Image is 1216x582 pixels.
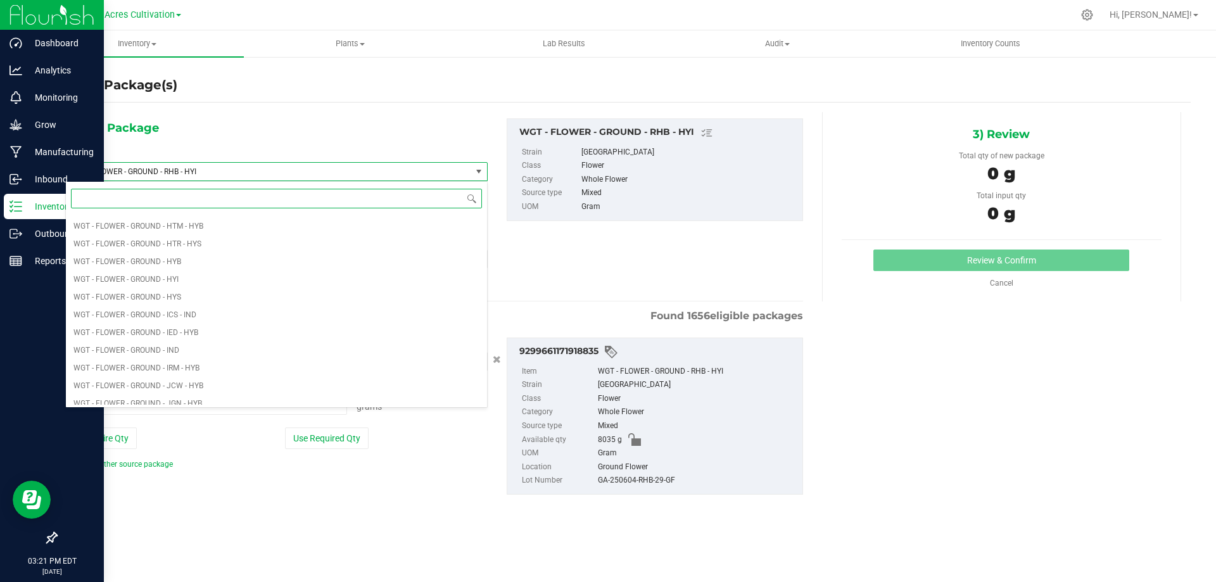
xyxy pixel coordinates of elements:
p: Reports [22,253,98,269]
span: Green Acres Cultivation [77,9,175,20]
inline-svg: Outbound [9,227,22,240]
label: Category [522,405,595,419]
label: Category [522,173,579,187]
div: Gram [598,446,796,460]
p: Grow [22,117,98,132]
label: UOM [522,200,579,214]
span: Inventory [30,38,244,49]
inline-svg: Inbound [9,173,22,186]
inline-svg: Reports [9,255,22,267]
label: Available qty [522,433,595,447]
div: [GEOGRAPHIC_DATA] [581,146,795,160]
p: Manufacturing [22,144,98,160]
p: Analytics [22,63,98,78]
a: Add another source package [65,460,173,469]
inline-svg: Manufacturing [9,146,22,158]
label: Location [522,460,595,474]
label: Source type [522,419,595,433]
button: Use Required Qty [285,427,369,449]
span: Hi, [PERSON_NAME]! [1110,9,1192,20]
label: Lot Number [522,474,595,488]
label: Source type [522,186,579,200]
span: 1) New Package [65,118,159,137]
inline-svg: Dashboard [9,37,22,49]
span: Total input qty [977,191,1026,200]
p: Inbound [22,172,98,187]
h4: Create Package(s) [56,76,177,94]
div: [GEOGRAPHIC_DATA] [598,378,796,392]
label: UOM [522,446,595,460]
div: Whole Flower [581,173,795,187]
a: Inventory Counts [884,30,1098,57]
div: Manage settings [1079,9,1095,21]
p: Dashboard [22,35,98,51]
div: Gram [581,200,795,214]
div: Ground Flower [598,460,796,474]
span: 0 g [987,203,1015,224]
span: 1656 [687,310,710,322]
span: Lab Results [526,38,602,49]
span: Inventory Counts [944,38,1037,49]
span: Audit [671,38,883,49]
a: Plants [244,30,457,57]
div: Flower [581,159,795,173]
a: Lab Results [457,30,671,57]
inline-svg: Grow [9,118,22,131]
p: 03:21 PM EDT [6,555,98,567]
a: Audit [671,30,884,57]
a: Cancel [990,279,1013,288]
inline-svg: Analytics [9,64,22,77]
label: Strain [522,378,595,392]
label: Class [522,392,595,406]
span: 0 g [987,163,1015,184]
div: 9299661171918835 [519,345,796,360]
a: Inventory [30,30,244,57]
label: Strain [522,146,579,160]
inline-svg: Inventory [9,200,22,213]
button: Cancel button [489,351,505,369]
div: Mixed [598,419,796,433]
label: Class [522,159,579,173]
span: Found eligible packages [650,308,803,324]
div: GA-250604-RHB-29-GF [598,474,796,488]
div: Flower [598,392,796,406]
span: Total qty of new package [959,151,1044,160]
span: Plants [244,38,457,49]
span: 8035 g [598,433,622,447]
div: WGT - FLOWER - GROUND - RHB - HYI [598,365,796,379]
inline-svg: Monitoring [9,91,22,104]
button: Review & Confirm [873,250,1129,271]
p: Inventory [22,199,98,214]
p: Outbound [22,226,98,241]
span: select [471,163,487,180]
span: WGT - FLOWER - GROUND - RHB - HYI [71,167,450,176]
span: Grams [357,402,382,412]
div: Mixed [581,186,795,200]
div: WGT - FLOWER - GROUND - RHB - HYI [519,125,796,141]
span: 3) Review [973,125,1030,144]
iframe: Resource center [13,481,51,519]
div: Whole Flower [598,405,796,419]
label: Item [522,365,595,379]
p: Monitoring [22,90,98,105]
p: [DATE] [6,567,98,576]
